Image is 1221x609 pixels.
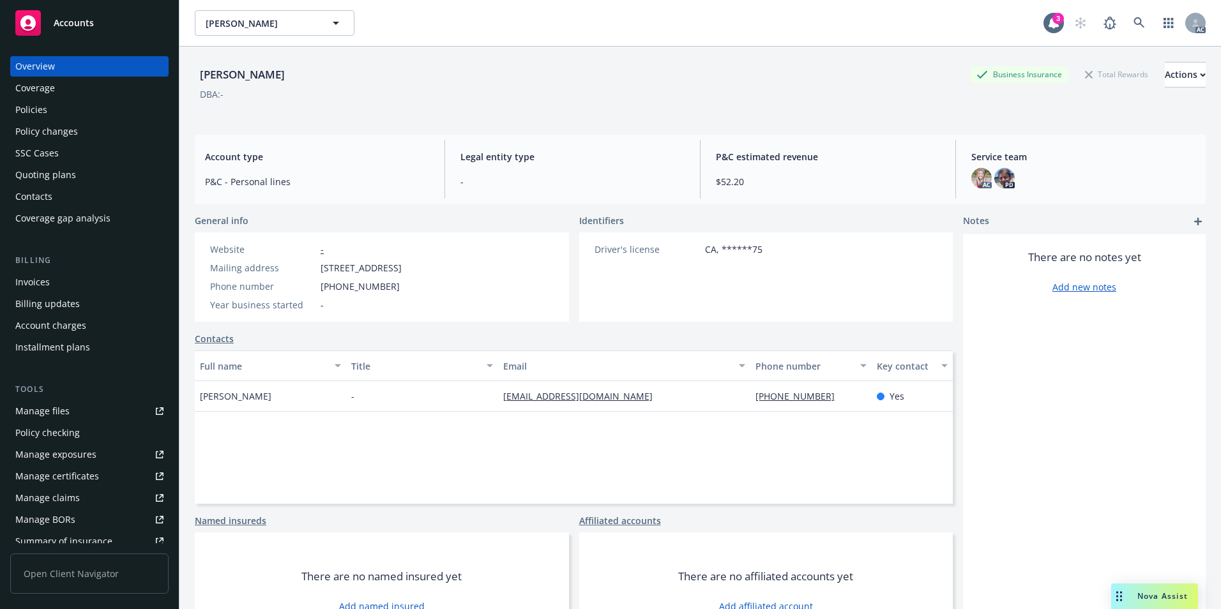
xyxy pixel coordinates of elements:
[10,208,169,229] a: Coverage gap analysis
[872,350,953,381] button: Key contact
[321,261,402,274] span: [STREET_ADDRESS]
[15,143,59,163] div: SSC Cases
[210,298,315,312] div: Year business started
[15,466,99,486] div: Manage certificates
[15,401,70,421] div: Manage files
[10,294,169,314] a: Billing updates
[10,165,169,185] a: Quoting plans
[195,10,354,36] button: [PERSON_NAME]
[1068,10,1093,36] a: Start snowing
[1097,10,1123,36] a: Report a Bug
[15,100,47,120] div: Policies
[579,514,661,527] a: Affiliated accounts
[10,466,169,486] a: Manage certificates
[321,280,400,293] span: [PHONE_NUMBER]
[15,208,110,229] div: Coverage gap analysis
[15,56,55,77] div: Overview
[1137,590,1188,601] span: Nova Assist
[755,359,853,373] div: Phone number
[205,150,429,163] span: Account type
[10,254,169,267] div: Billing
[498,350,751,381] button: Email
[1052,280,1116,294] a: Add new notes
[10,143,169,163] a: SSC Cases
[301,569,462,584] span: There are no named insured yet
[716,175,940,188] span: $52.20
[15,121,78,142] div: Policy changes
[15,337,90,357] div: Installment plans
[460,175,685,188] span: -
[1028,250,1141,265] span: There are no notes yet
[716,150,940,163] span: P&C estimated revenue
[15,78,55,98] div: Coverage
[210,261,315,274] div: Mailing address
[200,87,224,101] div: DBA: -
[1111,583,1198,609] button: Nova Assist
[595,243,700,256] div: Driver's license
[206,17,316,30] span: [PERSON_NAME]
[321,243,324,255] a: -
[351,359,478,373] div: Title
[321,298,324,312] span: -
[195,66,290,83] div: [PERSON_NAME]
[1165,62,1206,87] button: Actions
[10,186,169,207] a: Contacts
[10,553,169,594] span: Open Client Navigator
[15,531,112,552] div: Summary of insurance
[15,488,80,508] div: Manage claims
[678,569,853,584] span: There are no affiliated accounts yet
[10,100,169,120] a: Policies
[10,78,169,98] a: Coverage
[971,150,1195,163] span: Service team
[1190,214,1206,229] a: add
[1156,10,1181,36] a: Switch app
[351,389,354,403] span: -
[10,488,169,508] a: Manage claims
[15,294,80,314] div: Billing updates
[10,337,169,357] a: Installment plans
[346,350,497,381] button: Title
[54,18,94,28] span: Accounts
[10,423,169,443] a: Policy checking
[1126,10,1152,36] a: Search
[1079,66,1155,82] div: Total Rewards
[963,214,989,229] span: Notes
[971,168,992,188] img: photo
[1165,63,1206,87] div: Actions
[15,444,96,465] div: Manage exposures
[195,350,346,381] button: Full name
[579,214,624,227] span: Identifiers
[15,315,86,336] div: Account charges
[10,5,169,41] a: Accounts
[877,359,934,373] div: Key contact
[195,214,248,227] span: General info
[994,168,1015,188] img: photo
[10,401,169,421] a: Manage files
[503,390,663,402] a: [EMAIL_ADDRESS][DOMAIN_NAME]
[210,243,315,256] div: Website
[15,165,76,185] div: Quoting plans
[10,315,169,336] a: Account charges
[10,272,169,292] a: Invoices
[210,280,315,293] div: Phone number
[10,383,169,396] div: Tools
[10,56,169,77] a: Overview
[10,509,169,530] a: Manage BORs
[460,150,685,163] span: Legal entity type
[15,509,75,530] div: Manage BORs
[503,359,732,373] div: Email
[10,531,169,552] a: Summary of insurance
[15,423,80,443] div: Policy checking
[200,389,271,403] span: [PERSON_NAME]
[195,514,266,527] a: Named insureds
[205,175,429,188] span: P&C - Personal lines
[890,389,904,403] span: Yes
[10,121,169,142] a: Policy changes
[750,350,872,381] button: Phone number
[970,66,1068,82] div: Business Insurance
[195,332,234,345] a: Contacts
[755,390,845,402] a: [PHONE_NUMBER]
[10,444,169,465] a: Manage exposures
[200,359,327,373] div: Full name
